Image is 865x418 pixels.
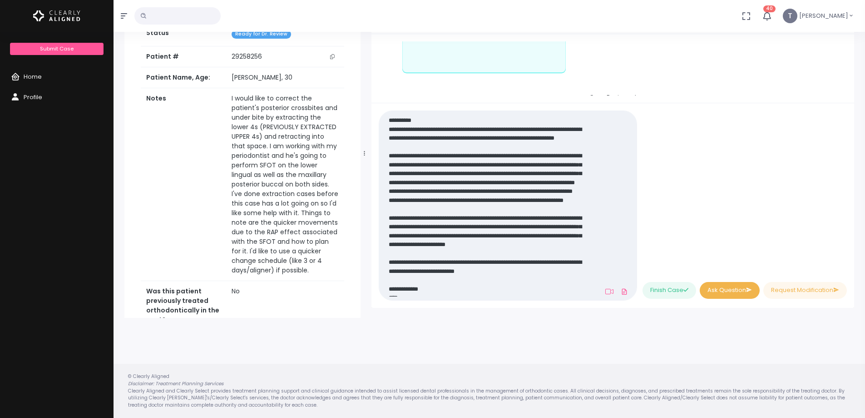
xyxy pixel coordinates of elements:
a: Submit Case [10,43,103,55]
span: Submit Case [40,45,74,52]
div: © Clearly Aligned Clearly Aligned and Clearly Select provides treatment planning support and clin... [119,373,860,408]
td: 29258256 [226,46,344,67]
button: Request Modification [763,282,847,299]
a: Add Loom Video [603,288,615,295]
th: Status [141,23,226,46]
span: [PERSON_NAME] [799,11,848,20]
th: Patient # [141,46,226,67]
th: Notes [141,88,226,281]
th: Was this patient previously treated orthodontically in the past? [141,281,226,331]
button: Finish Case [643,282,696,299]
span: T [783,9,797,23]
span: 40 [763,5,776,12]
em: Disclaimer: Treatment Planning Services [128,380,223,387]
td: [PERSON_NAME], 30 [226,67,344,88]
img: Logo Horizontal [33,6,80,25]
span: Case Reviewed [578,90,647,104]
button: Ask Question [700,282,760,299]
td: No [226,281,344,331]
span: Ready for Dr. Review [232,30,291,39]
th: Patient Name, Age: [141,67,226,88]
span: Profile [24,93,42,101]
a: Add Files [619,283,630,300]
span: Home [24,72,42,81]
td: I would like to correct the patient's posterior crossbites and under bite by extracting the lower... [226,88,344,281]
